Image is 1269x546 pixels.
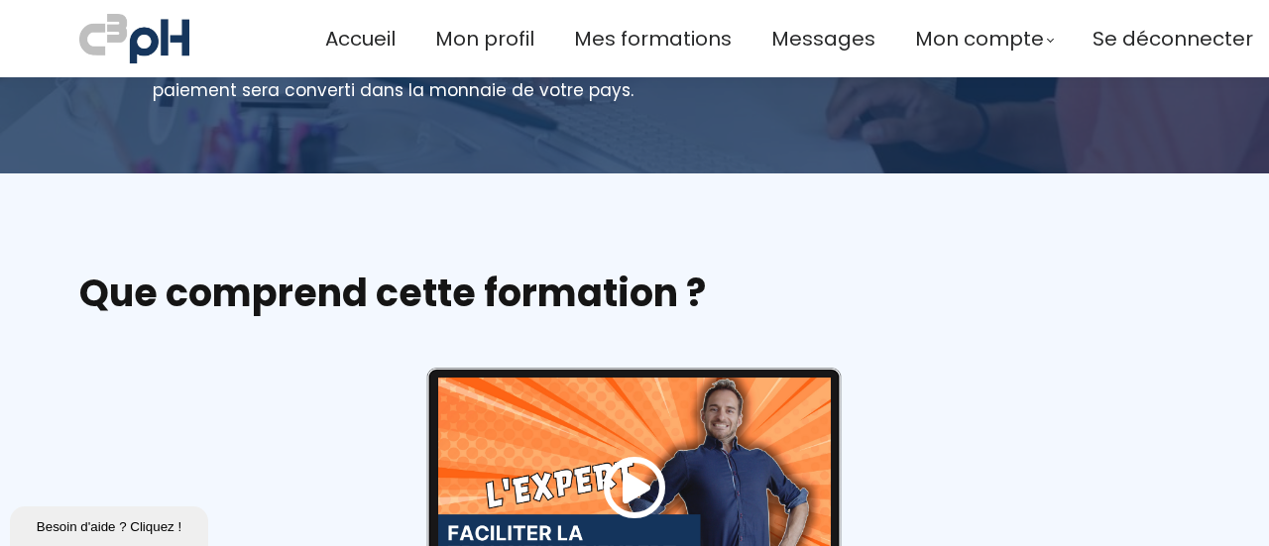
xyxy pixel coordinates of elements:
[574,23,732,55] a: Mes formations
[435,23,534,55] a: Mon profil
[325,23,396,55] a: Accueil
[79,268,1190,318] h2: Que comprend cette formation ?
[79,10,189,67] img: a70bc7685e0efc0bd0b04b3506828469.jpeg
[771,23,875,55] a: Messages
[1093,23,1253,55] a: Se déconnecter
[10,502,212,546] iframe: chat widget
[915,23,1044,55] span: Mon compte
